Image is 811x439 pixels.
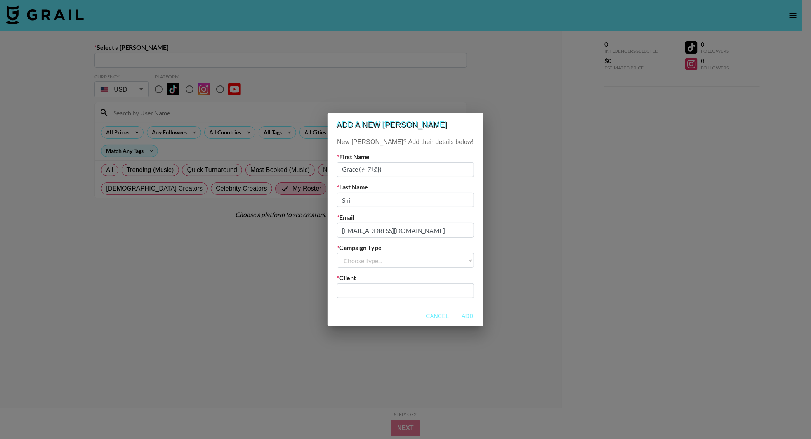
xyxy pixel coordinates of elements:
button: Add [455,309,480,323]
label: Email [337,213,474,221]
button: Cancel [423,309,452,323]
h2: Add a new [PERSON_NAME] [328,113,483,137]
label: Client [337,274,474,282]
label: First Name [337,153,474,161]
label: Campaign Type [337,244,474,252]
label: Last Name [337,183,474,191]
p: New [PERSON_NAME]? Add their details below! [337,137,474,147]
